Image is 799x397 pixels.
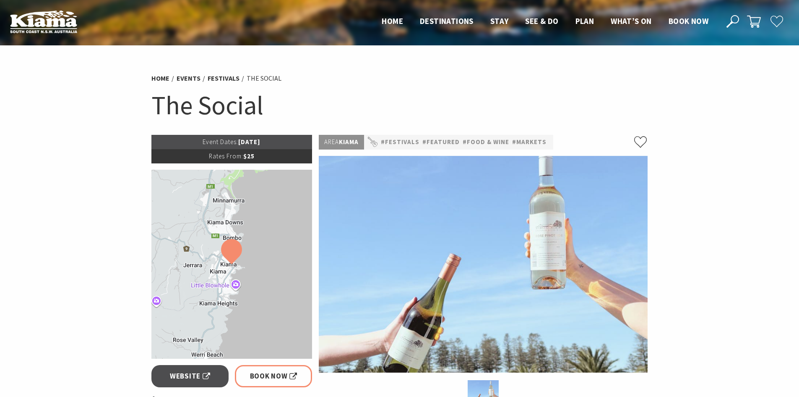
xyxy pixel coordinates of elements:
span: Book now [669,16,708,26]
img: Kiama Logo [10,10,77,33]
img: The Social [319,156,648,373]
nav: Main Menu [373,15,717,29]
span: What’s On [611,16,652,26]
span: Website [170,371,210,382]
span: Stay [490,16,509,26]
h1: The Social [151,88,648,122]
a: #Festivals [381,137,419,147]
p: [DATE] [151,135,312,149]
span: Home [382,16,403,26]
span: Destinations [420,16,474,26]
a: Festivals [208,74,239,83]
span: Event Dates: [203,138,238,146]
span: Rates From: [209,152,243,160]
a: #Featured [422,137,460,147]
p: $25 [151,149,312,163]
span: Plan [575,16,594,26]
a: Website [151,365,229,387]
a: Home [151,74,169,83]
a: Events [177,74,200,83]
span: Area [324,138,339,146]
span: Book Now [250,371,297,382]
a: #Food & Wine [463,137,509,147]
li: The Social [247,73,281,84]
span: See & Do [525,16,558,26]
a: Book Now [235,365,312,387]
a: #Markets [512,137,547,147]
p: Kiama [319,135,364,150]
